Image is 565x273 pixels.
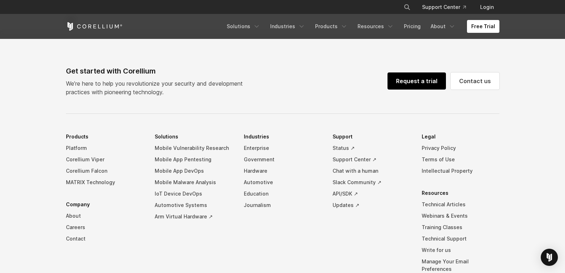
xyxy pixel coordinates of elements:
a: IoT Device DevOps [155,188,232,199]
a: Arm Virtual Hardware ↗ [155,211,232,222]
a: Pricing [400,20,425,33]
a: Corellium Home [66,22,123,31]
a: Slack Community ↗ [333,177,410,188]
a: About [426,20,460,33]
a: Write for us [422,244,499,256]
a: API/SDK ↗ [333,188,410,199]
a: Journalism [244,199,322,211]
a: Automotive [244,177,322,188]
a: Corellium Falcon [66,165,144,177]
a: About [66,210,144,222]
a: Updates ↗ [333,199,410,211]
a: Education [244,188,322,199]
a: Enterprise [244,142,322,154]
a: Careers [66,222,144,233]
a: Status ↗ [333,142,410,154]
a: Technical Articles [422,199,499,210]
a: Mobile App Pentesting [155,154,232,165]
a: Contact us [451,72,499,90]
a: Support Center [416,1,472,14]
a: Solutions [222,20,264,33]
a: Chat with a human [333,165,410,177]
div: Get started with Corellium [66,66,248,76]
p: We’re here to help you revolutionize your security and development practices with pioneering tech... [66,79,248,96]
div: Navigation Menu [395,1,499,14]
a: Login [474,1,499,14]
a: Platform [66,142,144,154]
a: Request a trial [387,72,446,90]
a: Webinars & Events [422,210,499,222]
a: Free Trial [467,20,499,33]
a: Intellectual Property [422,165,499,177]
a: Industries [266,20,309,33]
div: Open Intercom Messenger [541,249,558,266]
a: Corellium Viper [66,154,144,165]
a: Mobile Malware Analysis [155,177,232,188]
a: Support Center ↗ [333,154,410,165]
a: Products [311,20,352,33]
a: Automotive Systems [155,199,232,211]
a: Government [244,154,322,165]
a: Privacy Policy [422,142,499,154]
a: Mobile App DevOps [155,165,232,177]
a: Resources [353,20,398,33]
button: Search [401,1,414,14]
a: MATRIX Technology [66,177,144,188]
a: Technical Support [422,233,499,244]
a: Hardware [244,165,322,177]
a: Mobile Vulnerability Research [155,142,232,154]
div: Navigation Menu [222,20,499,33]
a: Training Classes [422,222,499,233]
a: Terms of Use [422,154,499,165]
a: Contact [66,233,144,244]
